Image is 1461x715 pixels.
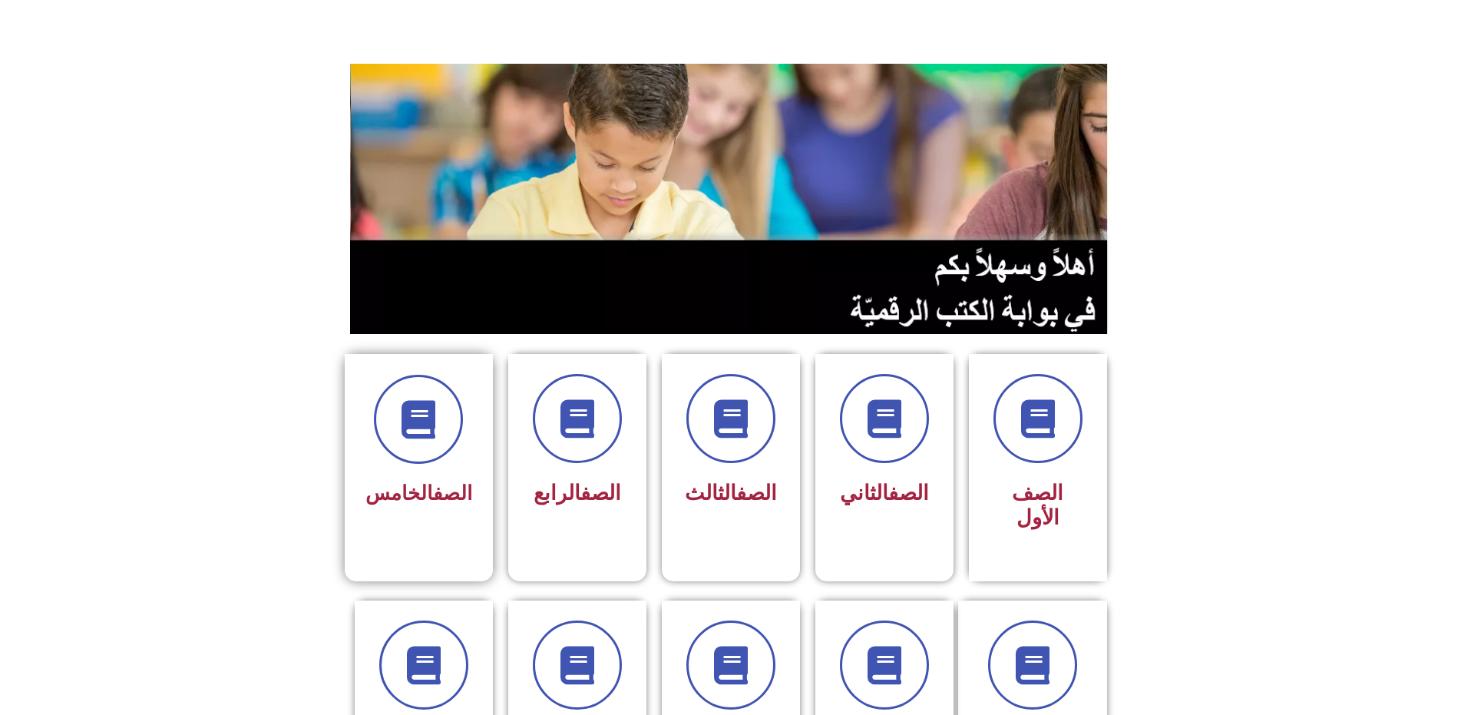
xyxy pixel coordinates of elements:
span: الثاني [840,481,929,505]
a: الصف [580,481,621,505]
a: الصف [433,482,472,505]
span: الصف الأول [1012,481,1063,530]
a: الصف [736,481,777,505]
span: الرابع [534,481,621,505]
span: الثالث [685,481,777,505]
a: الصف [888,481,929,505]
span: الخامس [365,482,472,505]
